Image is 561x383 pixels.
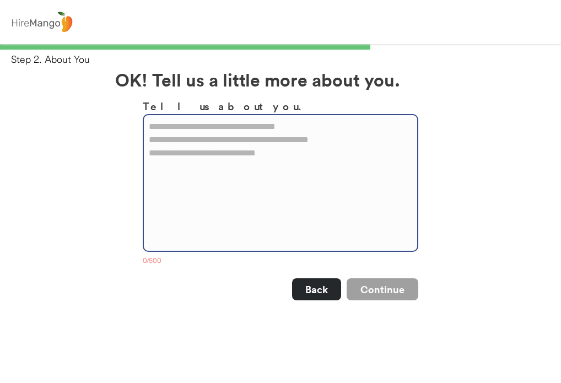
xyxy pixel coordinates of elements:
button: Back [292,278,341,300]
div: Step 2. About You [11,52,561,66]
h3: Tell us about you. [143,98,418,114]
h2: OK! Tell us a little more about you. [115,66,446,93]
div: 66% [2,44,559,50]
div: 0/500 [143,256,418,267]
button: Continue [347,278,418,300]
img: logo%20-%20hiremango%20gray.png [8,9,75,35]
